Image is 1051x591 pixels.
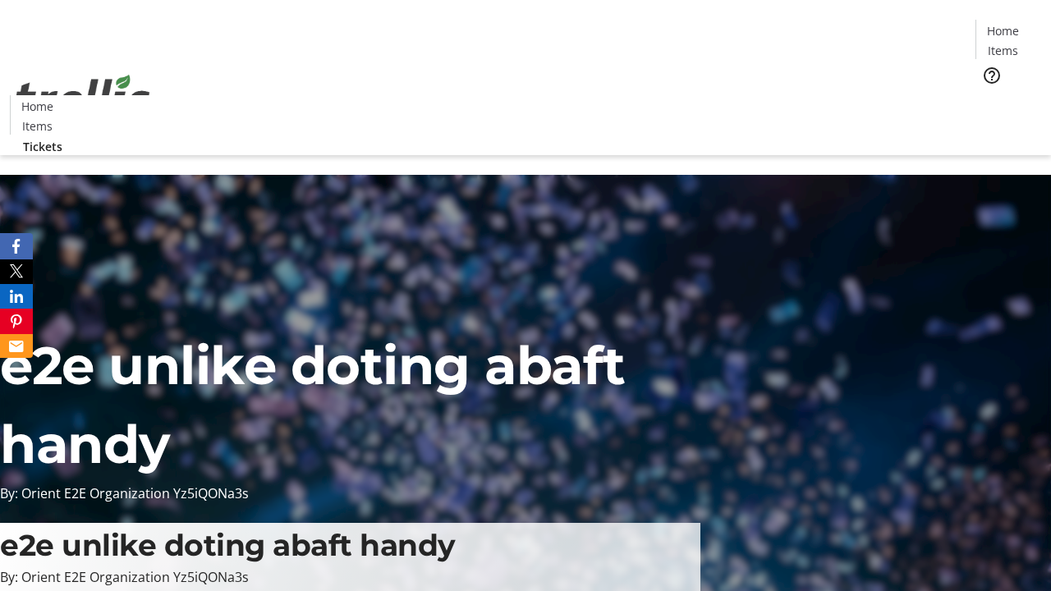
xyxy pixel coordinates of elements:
a: Items [976,42,1029,59]
a: Home [11,98,63,115]
a: Tickets [975,95,1041,112]
span: Tickets [23,138,62,155]
a: Items [11,117,63,135]
span: Items [22,117,53,135]
a: Tickets [10,138,76,155]
span: Tickets [989,95,1028,112]
span: Home [987,22,1019,39]
span: Home [21,98,53,115]
button: Help [975,59,1008,92]
span: Items [988,42,1018,59]
img: Orient E2E Organization Yz5iQONa3s's Logo [10,57,156,139]
a: Home [976,22,1029,39]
